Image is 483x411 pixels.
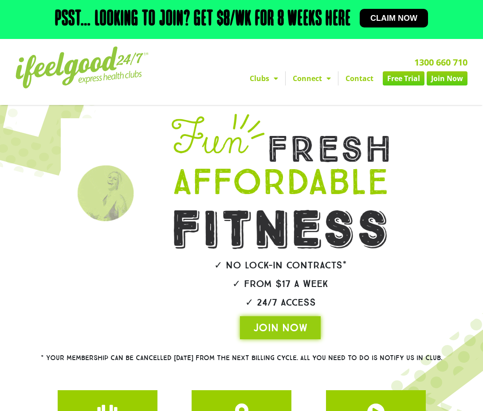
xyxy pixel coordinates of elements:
[414,56,467,68] a: 1300 660 710
[286,71,338,85] a: Connect
[383,71,424,85] a: Free Trial
[147,279,413,289] h2: ✓ From $17 a week
[55,9,351,30] h2: Psst… Looking to join? Get $8/wk for 8 weeks here
[370,14,417,22] span: Claim now
[338,71,381,85] a: Contact
[427,71,467,85] a: Join Now
[147,298,413,307] h2: ✓ 24/7 Access
[243,71,285,85] a: Clubs
[253,321,307,335] span: JOIN NOW
[177,71,467,85] nav: Menu
[16,355,467,361] h2: * Your membership can be cancelled [DATE] from the next billing cycle. All you need to do is noti...
[360,9,428,27] a: Claim now
[240,316,321,339] a: JOIN NOW
[147,260,413,270] h2: ✓ No lock-in contracts*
